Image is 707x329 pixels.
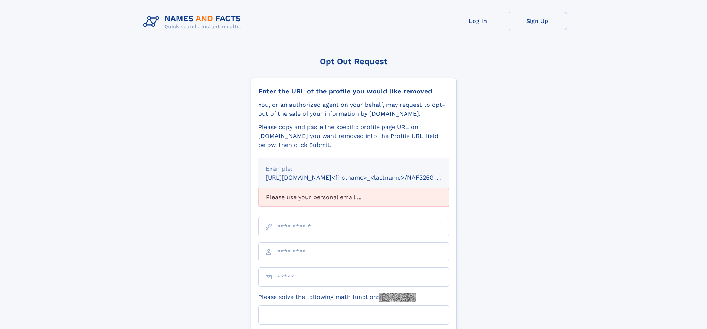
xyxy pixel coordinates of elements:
div: Enter the URL of the profile you would like removed [258,87,449,95]
a: Sign Up [508,12,567,30]
div: Example: [266,164,442,173]
a: Log In [448,12,508,30]
div: You, or an authorized agent on your behalf, may request to opt-out of the sale of your informatio... [258,101,449,118]
img: Logo Names and Facts [140,12,247,32]
div: Please use your personal email ... [258,188,449,207]
div: Opt Out Request [251,57,457,66]
label: Please solve the following math function: [258,293,416,302]
small: [URL][DOMAIN_NAME]<firstname>_<lastname>/NAF325G-xxxxxxxx [266,174,463,181]
div: Please copy and paste the specific profile page URL on [DOMAIN_NAME] you want removed into the Pr... [258,123,449,149]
